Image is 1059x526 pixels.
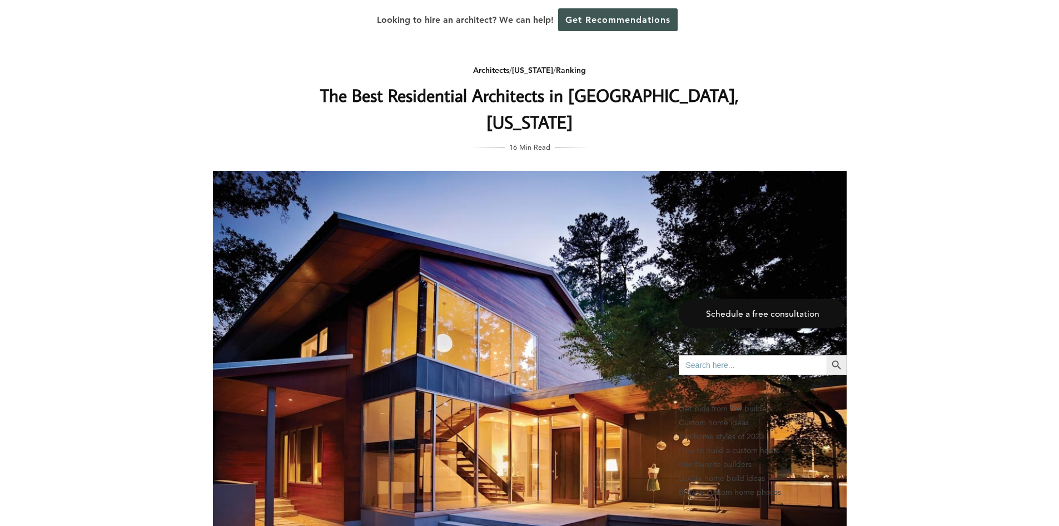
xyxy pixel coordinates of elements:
a: Architects [473,65,509,75]
a: [US_STATE] [512,65,553,75]
h1: The Best Residential Architects in [GEOGRAPHIC_DATA], [US_STATE] [308,82,752,135]
span: 16 Min Read [509,141,550,153]
div: / / [308,63,752,77]
a: Get Recommendations [558,8,678,31]
iframe: Drift Widget Chat Controller [846,446,1046,513]
a: Ranking [556,65,586,75]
